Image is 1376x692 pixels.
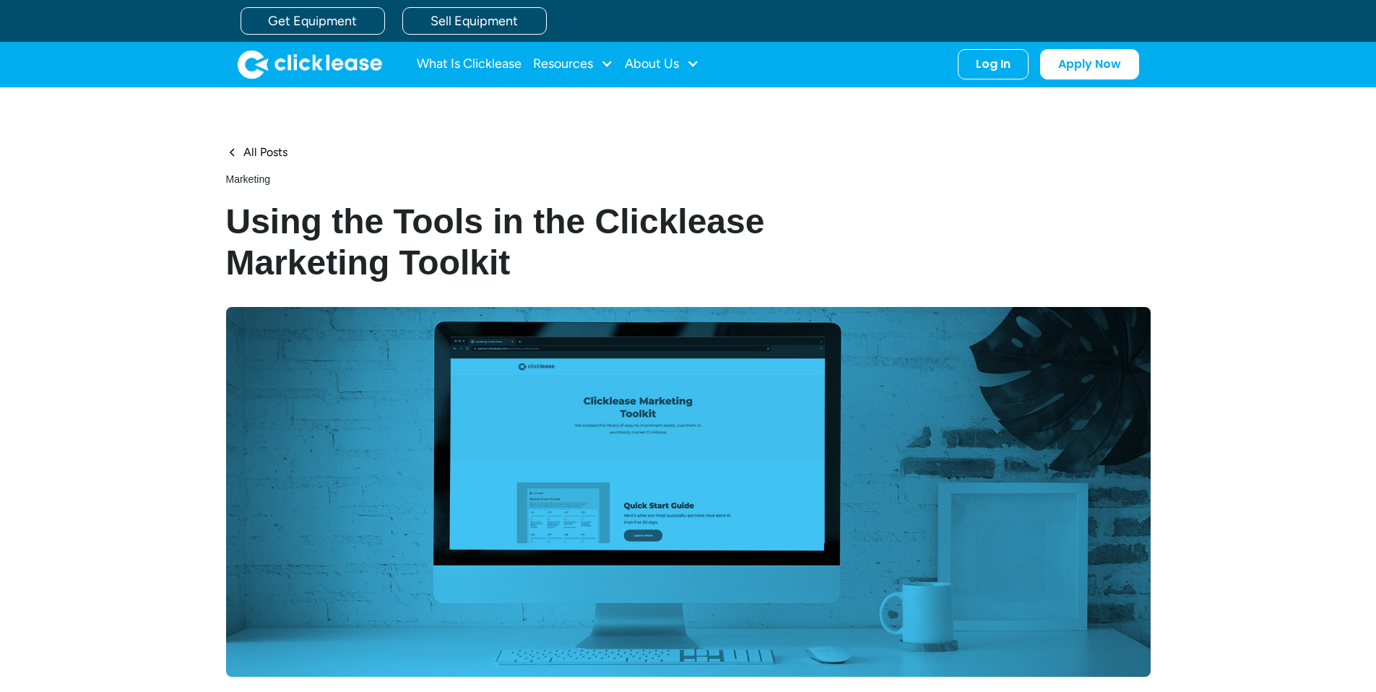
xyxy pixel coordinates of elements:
[402,7,547,35] a: Sell Equipment
[976,57,1011,72] div: Log In
[243,145,287,160] div: All Posts
[226,145,287,160] a: All Posts
[241,7,385,35] a: Get Equipment
[625,50,699,79] div: About Us
[238,50,382,79] a: home
[417,50,522,79] a: What Is Clicklease
[226,172,781,186] div: marketing
[238,50,382,79] img: Clicklease logo
[533,50,613,79] div: Resources
[226,201,781,284] h1: Using the Tools in the Clicklease Marketing Toolkit
[1040,49,1139,79] a: Apply Now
